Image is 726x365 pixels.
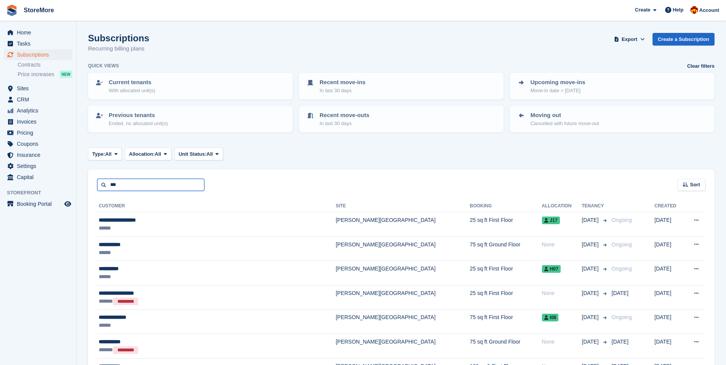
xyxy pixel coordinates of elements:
[690,181,700,189] span: Sort
[17,49,63,60] span: Subscriptions
[4,150,72,160] a: menu
[17,172,63,182] span: Capital
[653,33,715,46] a: Create a Subscription
[635,6,650,14] span: Create
[612,241,632,248] span: Ongoing
[612,290,628,296] span: [DATE]
[4,83,72,94] a: menu
[582,338,600,346] span: [DATE]
[612,339,628,345] span: [DATE]
[17,161,63,171] span: Settings
[7,189,76,197] span: Storefront
[320,111,369,120] p: Recent move-outs
[17,139,63,149] span: Coupons
[542,289,582,297] div: None
[18,71,54,78] span: Price increases
[88,33,149,43] h1: Subscriptions
[92,150,105,158] span: Type:
[207,150,213,158] span: All
[88,44,149,53] p: Recurring billing plans
[4,94,72,105] a: menu
[542,200,582,212] th: Allocation
[654,334,684,358] td: [DATE]
[300,106,503,132] a: Recent move-outs In last 30 days
[582,289,600,297] span: [DATE]
[582,200,609,212] th: Tenancy
[89,73,292,99] a: Current tenants With allocated unit(s)
[699,7,719,14] span: Account
[4,161,72,171] a: menu
[88,62,119,69] h6: Quick views
[4,49,72,60] a: menu
[4,27,72,38] a: menu
[470,200,542,212] th: Booking
[654,212,684,237] td: [DATE]
[612,217,632,223] span: Ongoing
[4,172,72,182] a: menu
[17,127,63,138] span: Pricing
[470,212,542,237] td: 25 sq ft First Floor
[542,265,561,273] span: H07
[4,127,72,138] a: menu
[530,120,599,127] p: Cancelled with future move-out
[542,314,559,321] span: I08
[542,338,582,346] div: None
[336,334,470,358] td: [PERSON_NAME][GEOGRAPHIC_DATA]
[470,261,542,285] td: 25 sq ft First Floor
[175,148,223,160] button: Unit Status: All
[89,106,292,132] a: Previous tenants Ended, no allocated unit(s)
[4,139,72,149] a: menu
[511,73,714,99] a: Upcoming move-ins Move-in date > [DATE]
[18,70,72,78] a: Price increases NEW
[109,78,155,87] p: Current tenants
[336,261,470,285] td: [PERSON_NAME][GEOGRAPHIC_DATA]
[17,105,63,116] span: Analytics
[60,70,72,78] div: NEW
[63,199,72,209] a: Preview store
[17,83,63,94] span: Sites
[109,111,168,120] p: Previous tenants
[155,150,161,158] span: All
[511,106,714,132] a: Moving out Cancelled with future move-out
[582,216,600,224] span: [DATE]
[4,38,72,49] a: menu
[4,105,72,116] a: menu
[542,217,560,224] span: J17
[673,6,684,14] span: Help
[542,241,582,249] div: None
[320,78,365,87] p: Recent move-ins
[320,87,365,95] p: In last 30 days
[336,285,470,310] td: [PERSON_NAME][GEOGRAPHIC_DATA]
[21,4,57,16] a: StoreMore
[17,27,63,38] span: Home
[17,150,63,160] span: Insurance
[654,285,684,310] td: [DATE]
[612,266,632,272] span: Ongoing
[336,236,470,261] td: [PERSON_NAME][GEOGRAPHIC_DATA]
[17,199,63,209] span: Booking Portal
[336,212,470,237] td: [PERSON_NAME][GEOGRAPHIC_DATA]
[654,261,684,285] td: [DATE]
[4,116,72,127] a: menu
[687,62,715,70] a: Clear filters
[97,200,336,212] th: Customer
[320,120,369,127] p: In last 30 days
[105,150,112,158] span: All
[129,150,155,158] span: Allocation:
[17,116,63,127] span: Invoices
[300,73,503,99] a: Recent move-ins In last 30 days
[470,236,542,261] td: 75 sq ft Ground Floor
[582,313,600,321] span: [DATE]
[470,285,542,310] td: 25 sq ft First Floor
[18,61,72,68] a: Contracts
[6,5,18,16] img: stora-icon-8386f47178a22dfd0bd8f6a31ec36ba5ce8667c1dd55bd0f319d3a0aa187defe.svg
[17,94,63,105] span: CRM
[654,200,684,212] th: Created
[125,148,171,160] button: Allocation: All
[530,78,585,87] p: Upcoming move-ins
[530,111,599,120] p: Moving out
[336,200,470,212] th: Site
[613,33,646,46] button: Export
[654,236,684,261] td: [DATE]
[654,310,684,334] td: [DATE]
